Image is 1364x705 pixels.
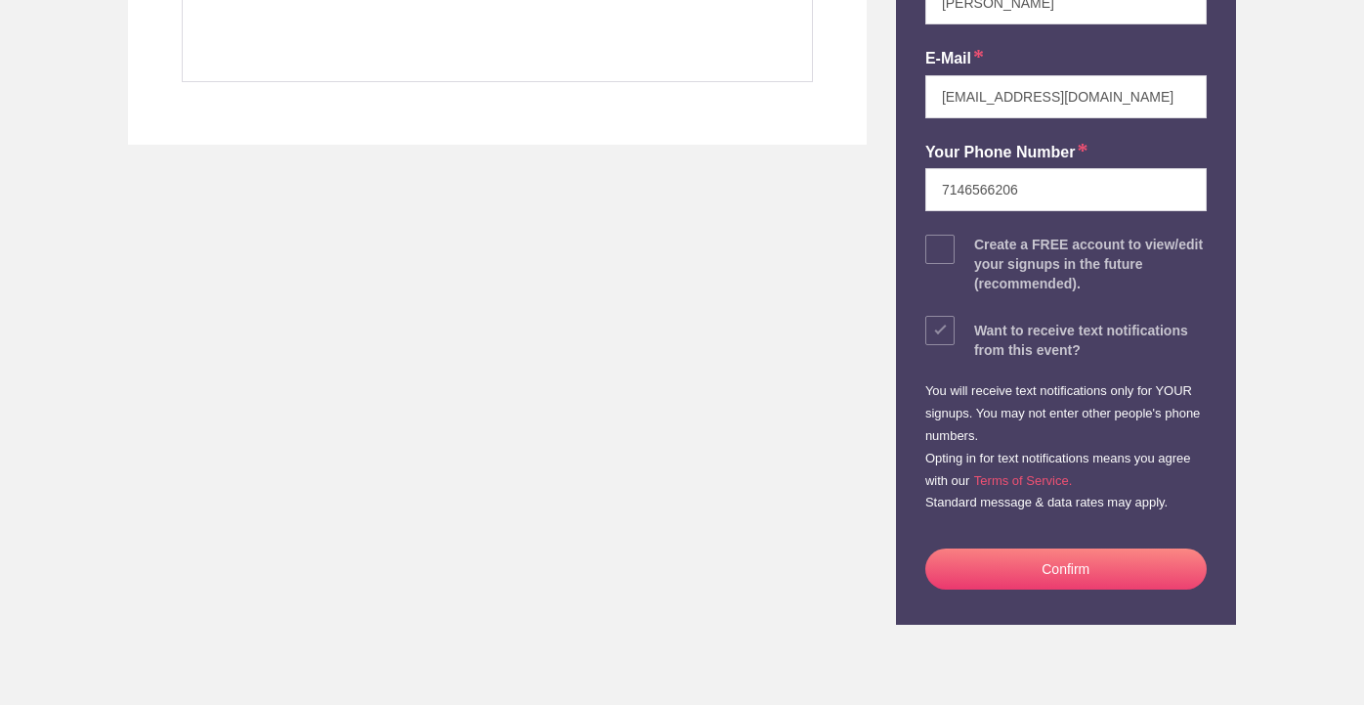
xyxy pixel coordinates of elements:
[925,48,984,70] label: E-mail
[974,321,1207,360] div: Want to receive text notifications from this event?
[974,473,1072,488] a: Terms of Service.
[925,168,1207,211] input: e.g. +14155552671
[925,549,1207,590] button: Confirm
[925,451,1191,488] small: Opting in for text notifications means you agree with our
[925,75,1207,118] input: e.g. julie@gmail.com
[925,383,1200,443] small: You will receive text notifications only for YOUR signups. You may not enter other people's phone...
[925,142,1088,164] label: Your Phone Number
[925,495,1168,509] small: Standard message & data rates may apply.
[974,235,1207,293] div: Create a FREE account to view/edit your signups in the future (recommended).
